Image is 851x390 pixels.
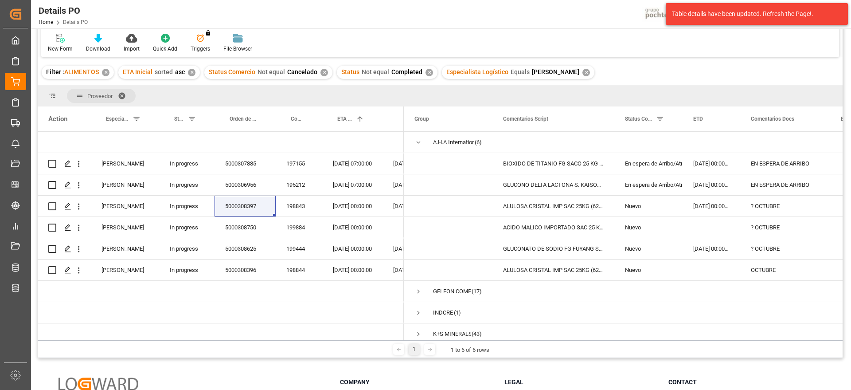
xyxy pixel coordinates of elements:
[106,116,129,122] span: Especialista Logístico
[425,69,433,76] div: ✕
[740,238,830,259] div: ? OCTUBRE
[86,45,110,53] div: Download
[188,69,195,76] div: ✕
[209,68,255,75] span: Status Comercio
[276,238,322,259] div: 199444
[87,93,113,99] span: Proveedor
[155,68,173,75] span: sorted
[91,238,159,259] div: [PERSON_NAME]
[38,302,404,323] div: Press SPACE to select this row.
[322,238,383,259] div: [DATE] 00:00:00
[48,45,73,53] div: New Form
[492,260,614,280] div: ALULOSA CRISTAL IMP SAC 25KG (62858)
[215,217,276,238] div: 5000308750
[625,196,672,217] div: Nuevo
[91,217,159,238] div: [PERSON_NAME]
[740,260,830,280] div: OCTUBRE
[433,281,471,302] div: GELEON COMPANY SA
[91,153,159,174] div: [PERSON_NAME]
[492,238,614,259] div: GLUCONATO DE SODIO FG FUYANG SAC 25KG (3
[642,7,686,22] img: pochtecaImg.jpg_1689854062.jpg
[38,238,404,260] div: Press SPACE to select this row.
[215,196,276,217] div: 5000308397
[174,116,184,122] span: Status
[492,217,614,238] div: ACIDO MALICO IMPORTADO SAC 25 KG (46155) SORBATO POTASIO CXT EXTRUIDO 25KG CAJA (
[159,174,215,195] div: In progress
[740,196,830,217] div: ? OCTUBRE
[276,174,322,195] div: 195212
[683,153,740,174] div: [DATE] 00:00:00
[215,260,276,280] div: 5000308396
[383,174,404,195] div: [DATE]
[503,116,548,122] span: Comentarios Script
[625,154,672,174] div: En espera de Arribo/Atraque
[223,45,252,53] div: File Browser
[391,68,422,75] span: Completed
[159,238,215,259] div: In progress
[64,68,99,75] span: ALIMENTOS
[38,132,404,153] div: Press SPACE to select this row.
[625,116,652,122] span: Status Comercio
[433,303,453,323] div: INDCRE
[38,196,404,217] div: Press SPACE to select this row.
[362,68,389,75] span: Not equal
[159,196,215,217] div: In progress
[414,116,429,122] span: Group
[511,68,530,75] span: Equals
[38,281,404,302] div: Press SPACE to select this row.
[433,324,471,344] div: K+S MINERALS AND AGRICULTURE GMBH
[582,69,590,76] div: ✕
[668,378,822,387] h3: Contact
[215,238,276,259] div: 5000308625
[492,153,614,174] div: BIOXIDO DE TITANIO FG SACO 25 KG (28924)
[48,115,67,123] div: Action
[504,378,658,387] h3: Legal
[159,153,215,174] div: In progress
[175,68,185,75] span: asc
[159,217,215,238] div: In progress
[383,238,404,259] div: [DATE]
[337,116,352,122] span: ETA Inicial
[230,116,257,122] span: Orden de Compra nuevo
[472,324,482,344] span: (43)
[433,132,474,153] div: A.H.A International Co., Ltd
[492,196,614,217] div: ALULOSA CRISTAL IMP SAC 25KG (62858)
[322,260,383,280] div: [DATE] 00:00:00
[322,174,383,195] div: [DATE] 07:00:00
[91,196,159,217] div: [PERSON_NAME]
[751,116,794,122] span: Comentarios Docs
[276,217,322,238] div: 199884
[322,217,383,238] div: [DATE] 00:00:00
[446,68,508,75] span: Especialista Logístico
[322,153,383,174] div: [DATE] 07:00:00
[625,175,672,195] div: En espera de Arribo/Atraque
[383,153,404,174] div: [DATE]
[693,116,703,122] span: ETD
[409,344,420,355] div: 1
[124,45,140,53] div: Import
[258,68,285,75] span: Not equal
[341,68,359,75] span: Status
[38,217,404,238] div: Press SPACE to select this row.
[287,68,317,75] span: Cancelado
[38,174,404,196] div: Press SPACE to select this row.
[276,153,322,174] div: 197155
[291,116,304,122] span: Coupa nuevo
[740,174,830,195] div: EN ESPERA DE ARRIBO
[625,260,672,280] div: Nuevo
[39,4,88,17] div: Details PO
[159,260,215,280] div: In progress
[492,174,614,195] div: GLUCONO DELTA LACTONA S. KAISON SAC 25KG
[683,196,740,217] div: [DATE] 00:00:00
[475,132,482,153] span: (6)
[46,68,64,75] span: Filter :
[38,260,404,281] div: Press SPACE to select this row.
[91,174,159,195] div: [PERSON_NAME]
[672,9,835,19] div: Table details have been updated. Refresh the Page!.
[38,323,404,345] div: Press SPACE to select this row.
[532,68,579,75] span: [PERSON_NAME]
[276,196,322,217] div: 198843
[39,19,53,25] a: Home
[740,153,830,174] div: EN ESPERA DE ARRIBO
[123,68,152,75] span: ETA Inicial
